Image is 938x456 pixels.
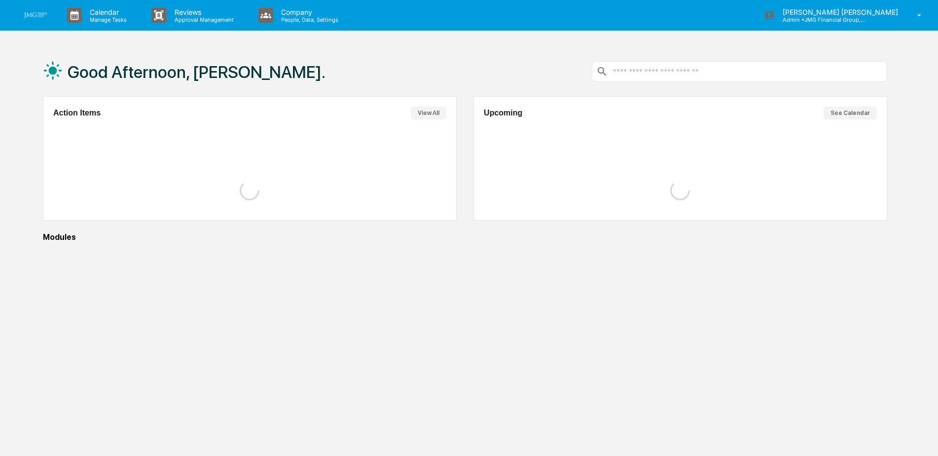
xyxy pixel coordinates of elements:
[68,62,325,82] h1: Good Afternoon, [PERSON_NAME].
[82,16,132,23] p: Manage Tasks
[43,232,887,242] div: Modules
[273,8,343,16] p: Company
[484,109,522,117] h2: Upcoming
[273,16,343,23] p: People, Data, Settings
[775,16,866,23] p: Admin • JMG Financial Group, Ltd.
[82,8,132,16] p: Calendar
[24,12,47,18] img: logo
[775,8,903,16] p: [PERSON_NAME] [PERSON_NAME]
[824,107,877,119] button: See Calendar
[53,109,101,117] h2: Action Items
[411,107,446,119] button: View All
[167,16,239,23] p: Approval Management
[167,8,239,16] p: Reviews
